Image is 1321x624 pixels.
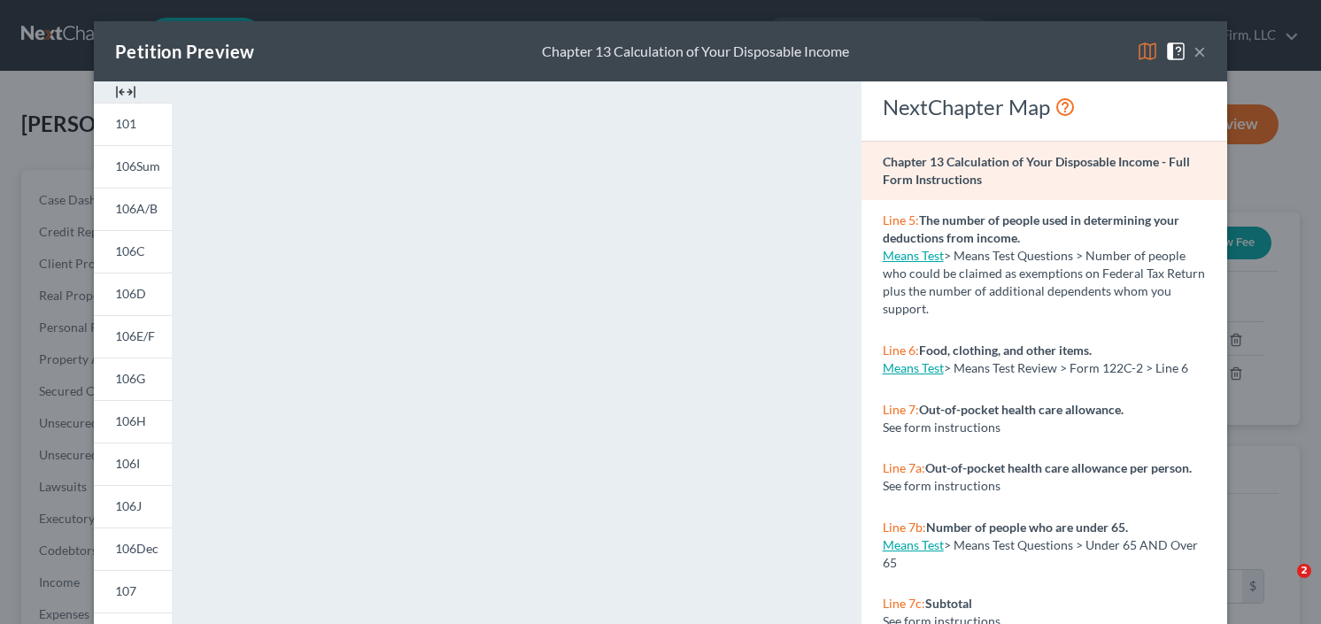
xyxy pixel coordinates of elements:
span: 106I [115,456,140,471]
a: 106G [94,358,172,400]
span: 2 [1297,564,1311,578]
span: 106J [115,498,142,513]
strong: Out-of-pocket health care allowance. [919,402,1124,417]
img: help-close-5ba153eb36485ed6c1ea00a893f15db1cb9b99d6cae46e1a8edb6c62d00a1a76.svg [1165,41,1186,62]
strong: The number of people used in determining your deductions from income. [883,212,1179,245]
span: 106Dec [115,541,158,556]
div: Chapter 13 Calculation of Your Disposable Income [542,42,849,62]
span: 101 [115,116,136,131]
strong: Out-of-pocket health care allowance per person. [925,460,1192,475]
span: Line 7c: [883,596,925,611]
img: map-eea8200ae884c6f1103ae1953ef3d486a96c86aabb227e865a55264e3737af1f.svg [1137,41,1158,62]
img: expand-e0f6d898513216a626fdd78e52531dac95497ffd26381d4c15ee2fc46db09dca.svg [115,81,136,103]
span: 106D [115,286,146,301]
a: 106Sum [94,145,172,188]
a: 106Dec [94,528,172,570]
span: See form instructions [883,478,1000,493]
span: Line 6: [883,343,919,358]
div: Petition Preview [115,39,254,64]
a: Means Test [883,248,944,263]
a: 106I [94,443,172,485]
span: 106Sum [115,158,160,173]
a: 107 [94,570,172,612]
strong: Subtotal [925,596,972,611]
span: Line 7a: [883,460,925,475]
strong: Number of people who are under 65. [926,520,1128,535]
a: 106J [94,485,172,528]
a: Means Test [883,537,944,552]
iframe: Intercom live chat [1261,564,1303,606]
strong: Food, clothing, and other items. [919,343,1092,358]
div: NextChapter Map [883,93,1206,121]
button: × [1194,41,1206,62]
span: Line 7b: [883,520,926,535]
span: 106H [115,413,146,428]
span: 106E/F [115,328,155,343]
span: > Means Test Questions > Number of people who could be claimed as exemptions on Federal Tax Retur... [883,248,1205,316]
span: 106C [115,243,145,258]
a: 106D [94,273,172,315]
a: Means Test [883,360,944,375]
a: 106H [94,400,172,443]
span: 106G [115,371,145,386]
span: > Means Test Review > Form 122C-2 > Line 6 [944,360,1188,375]
a: 106E/F [94,315,172,358]
span: > Means Test Questions > Under 65 AND Over 65 [883,537,1198,570]
a: 101 [94,103,172,145]
span: 107 [115,583,136,598]
span: Line 5: [883,212,919,227]
span: Line 7: [883,402,919,417]
a: 106C [94,230,172,273]
span: See form instructions [883,420,1000,435]
strong: Chapter 13 Calculation of Your Disposable Income - Full Form Instructions [883,154,1190,187]
a: 106A/B [94,188,172,230]
span: 106A/B [115,201,158,216]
